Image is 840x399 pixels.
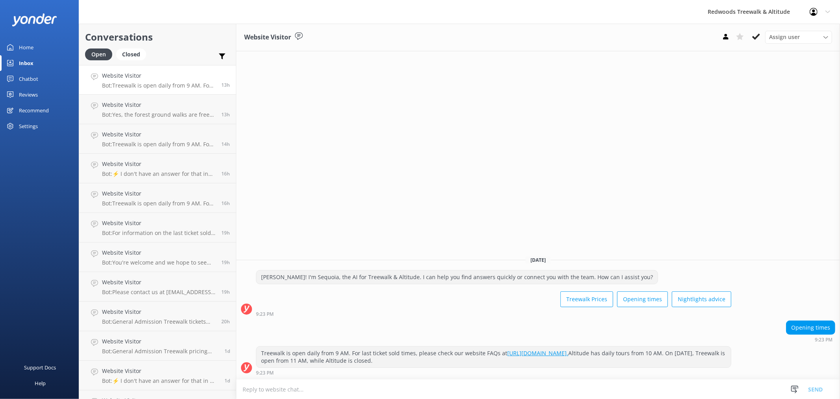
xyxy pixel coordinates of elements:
[102,200,215,207] p: Bot: Treewalk is open daily from 9 AM. For last ticket sold times, please check our website FAQs ...
[102,318,215,325] p: Bot: General Admission Treewalk tickets purchased in advance through our website are valid for up...
[221,82,230,88] span: Sep 03 2025 09:23pm (UTC +12:00) Pacific/Auckland
[507,349,568,357] a: [URL][DOMAIN_NAME].
[19,39,33,55] div: Home
[256,347,731,367] div: Treewalk is open daily from 9 AM. For last ticket sold times, please check our website FAQs at Al...
[221,141,230,147] span: Sep 03 2025 07:41pm (UTC +12:00) Pacific/Auckland
[102,71,215,80] h4: Website Visitor
[617,291,668,307] button: Opening times
[102,219,215,227] h4: Website Visitor
[79,242,236,272] a: Website VisitorBot:You're welcome and we hope to see you at [GEOGRAPHIC_DATA] & Altitude soon!19h
[221,200,230,207] span: Sep 03 2025 05:56pm (UTC +12:00) Pacific/Auckland
[221,170,230,177] span: Sep 03 2025 06:25pm (UTC +12:00) Pacific/Auckland
[102,130,215,139] h4: Website Visitor
[35,375,46,391] div: Help
[19,71,38,87] div: Chatbot
[79,124,236,154] a: Website VisitorBot:Treewalk is open daily from 9 AM. For last ticket sold times, please check our...
[79,183,236,213] a: Website VisitorBot:Treewalk is open daily from 9 AM. For last ticket sold times, please check our...
[765,31,832,43] div: Assign User
[19,103,49,118] div: Recommend
[79,213,236,242] a: Website VisitorBot:For information on the last ticket sold times, please check our website FAQs a...
[79,272,236,302] a: Website VisitorBot:Please contact us at [EMAIL_ADDRESS][DOMAIN_NAME] for further information on j...
[116,50,150,58] a: Closed
[79,95,236,124] a: Website VisitorBot:Yes, the forest ground walks are free and accessible all year round. You can c...
[256,370,731,375] div: Sep 03 2025 09:23pm (UTC +12:00) Pacific/Auckland
[815,337,833,342] strong: 9:23 PM
[221,111,230,118] span: Sep 03 2025 08:42pm (UTC +12:00) Pacific/Auckland
[79,302,236,331] a: Website VisitorBot:General Admission Treewalk tickets purchased in advance through our website ar...
[560,291,613,307] button: Treewalk Prices
[102,82,215,89] p: Bot: Treewalk is open daily from 9 AM. For last ticket sold times, please check our website FAQs ...
[102,289,215,296] p: Bot: Please contact us at [EMAIL_ADDRESS][DOMAIN_NAME] for further information on job vacancies.
[102,189,215,198] h4: Website Visitor
[102,308,215,316] h4: Website Visitor
[79,331,236,361] a: Website VisitorBot:General Admission Treewalk pricing starts at $42 for adults (16+ years) and $2...
[526,257,551,263] span: [DATE]
[102,170,215,177] p: Bot: ⚡ I don't have an answer for that in my knowledge base. Please try and rephrase your questio...
[85,50,116,58] a: Open
[79,154,236,183] a: Website VisitorBot:⚡ I don't have an answer for that in my knowledge base. Please try and rephras...
[12,13,57,26] img: yonder-white-logo.png
[19,55,33,71] div: Inbox
[102,111,215,118] p: Bot: Yes, the forest ground walks are free and accessible all year round. You can confirm with th...
[786,321,835,334] div: Opening times
[102,337,219,346] h4: Website Visitor
[116,48,146,60] div: Closed
[102,248,215,257] h4: Website Visitor
[102,160,215,168] h4: Website Visitor
[102,377,219,384] p: Bot: ⚡ I don't have an answer for that in my knowledge base. Please try and rephrase your questio...
[256,371,274,375] strong: 9:23 PM
[102,348,219,355] p: Bot: General Admission Treewalk pricing starts at $42 for adults (16+ years) and $26 for children...
[102,278,215,287] h4: Website Visitor
[85,48,112,60] div: Open
[79,361,236,390] a: Website VisitorBot:⚡ I don't have an answer for that in my knowledge base. Please try and rephras...
[221,289,230,295] span: Sep 03 2025 02:38pm (UTC +12:00) Pacific/Auckland
[786,337,835,342] div: Sep 03 2025 09:23pm (UTC +12:00) Pacific/Auckland
[102,367,219,375] h4: Website Visitor
[24,360,56,375] div: Support Docs
[224,377,230,384] span: Sep 03 2025 09:45am (UTC +12:00) Pacific/Auckland
[102,141,215,148] p: Bot: Treewalk is open daily from 9 AM. For last ticket sold times, please check our website FAQs ...
[102,101,215,109] h4: Website Visitor
[221,229,230,236] span: Sep 03 2025 03:11pm (UTC +12:00) Pacific/Auckland
[769,33,800,41] span: Assign user
[85,30,230,45] h2: Conversations
[221,318,230,325] span: Sep 03 2025 01:42pm (UTC +12:00) Pacific/Auckland
[221,259,230,266] span: Sep 03 2025 02:51pm (UTC +12:00) Pacific/Auckland
[672,291,731,307] button: Nightlights advice
[244,32,291,43] h3: Website Visitor
[19,118,38,134] div: Settings
[256,270,658,284] div: [PERSON_NAME]! I'm Sequoia, the AI for Treewalk & Altitude. I can help you find answers quickly o...
[19,87,38,103] div: Reviews
[102,259,215,266] p: Bot: You're welcome and we hope to see you at [GEOGRAPHIC_DATA] & Altitude soon!
[102,229,215,237] p: Bot: For information on the last ticket sold times, please check our website FAQs at [URL][DOMAIN...
[224,348,230,354] span: Sep 03 2025 10:17am (UTC +12:00) Pacific/Auckland
[256,311,731,317] div: Sep 03 2025 09:23pm (UTC +12:00) Pacific/Auckland
[256,312,274,317] strong: 9:23 PM
[79,65,236,95] a: Website VisitorBot:Treewalk is open daily from 9 AM. For last ticket sold times, please check our...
